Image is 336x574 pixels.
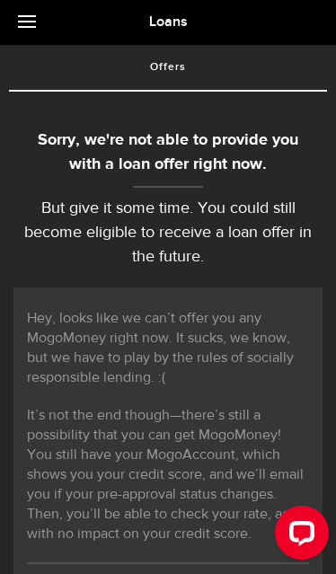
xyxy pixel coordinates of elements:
[9,45,327,92] ul: Tabs Navigation
[27,406,309,544] p: It’s not the end though—there’s still a possibility that you can get MogoMoney! You still have yo...
[149,13,188,31] span: Loans
[9,45,327,90] a: Offers
[13,197,323,269] p: But give it some time. You could still become eligible to receive a loan offer in the future.
[261,499,336,574] iframe: LiveChat chat widget
[27,309,309,388] p: Hey, looks like we can’t offer you any MogoMoney right now. It sucks, we know, but we have to pla...
[13,128,323,177] div: Sorry, we're not able to provide you with a loan offer right now.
